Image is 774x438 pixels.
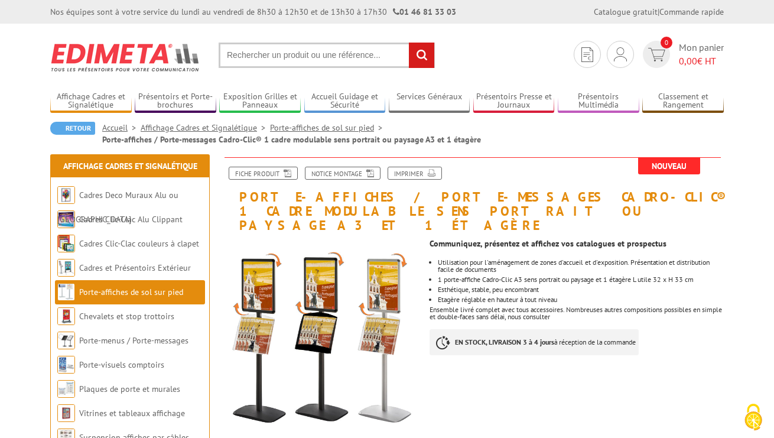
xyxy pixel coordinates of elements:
[57,356,75,374] img: Porte-visuels comptoirs
[594,7,658,17] a: Catalogue gratuit
[219,43,435,68] input: Rechercher un produit ou une référence...
[229,167,298,180] a: Fiche produit
[409,43,434,68] input: rechercher
[57,190,178,225] a: Cadres Deco Muraux Alu ou [GEOGRAPHIC_DATA]
[679,55,697,67] span: 0,00
[438,259,724,273] li: Utilisation pour l'aménagement de zones d'accueil et d'exposition. Présentation et distribution f...
[79,408,185,418] a: Vitrines et tableaux affichage
[50,35,201,79] img: Edimeta
[57,404,75,422] img: Vitrines et tableaux affichage
[270,122,387,133] a: Porte-affiches de sol sur pied
[438,276,724,283] li: 1 porte-affiche Cadro-Clic A3 sens portrait ou paysage et 1 étagère L utile 32 x H 33 cm
[430,233,733,373] div: Ensemble livré complet avec tous accessoires. Nombreuses autres compositions possibles en simple ...
[304,92,386,111] a: Accueil Guidage et Sécurité
[222,239,421,438] img: 3_porte_affiches__poteau_cadre_socle_noir_alu_etageres_plexiglass_metal_noir_214035mnr_214035_214...
[79,359,164,370] a: Porte-visuels comptoirs
[581,47,593,62] img: devis rapide
[430,329,639,355] p: à réception de la commande
[648,48,665,61] img: devis rapide
[79,384,180,394] a: Plaques de porte et murales
[642,92,724,111] a: Classement et Rangement
[739,403,768,432] img: Cookies (fenêtre modale)
[213,157,733,233] h1: Porte-affiches / Porte-messages Cadro-Clic® 1 cadre modulable sens portrait ou paysage A3 et 1 ét...
[438,286,724,293] li: Esthétique, stable, peu encombrant
[661,37,672,48] span: 0
[305,167,381,180] a: Notice Montage
[63,161,197,171] a: Affichage Cadres et Signalétique
[733,398,774,438] button: Cookies (fenêtre modale)
[57,235,75,252] img: Cadres Clic-Clac couleurs à clapet
[388,167,442,180] a: Imprimer
[614,47,627,61] img: devis rapide
[79,262,191,273] a: Cadres et Présentoirs Extérieur
[79,287,183,297] a: Porte-affiches de sol sur pied
[57,307,75,325] img: Chevalets et stop trottoirs
[389,92,470,111] a: Services Généraux
[50,6,456,18] div: Nos équipes sont à votre service du lundi au vendredi de 8h30 à 12h30 et de 13h30 à 17h30
[219,92,301,111] a: Exposition Grilles et Panneaux
[102,122,141,133] a: Accueil
[659,7,724,17] a: Commande rapide
[57,380,75,398] img: Plaques de porte et murales
[79,214,183,225] a: Cadres Clic-Clac Alu Clippant
[473,92,555,111] a: Présentoirs Presse et Journaux
[640,41,724,68] a: devis rapide 0 Mon panier 0,00€ HT
[455,338,554,346] strong: EN STOCK, LIVRAISON 3 à 4 jours
[393,7,456,17] strong: 01 46 81 33 03
[438,296,724,303] li: Etagère réglable en hauteur à tout niveau
[50,92,132,111] a: Affichage Cadres et Signalétique
[79,311,174,322] a: Chevalets et stop trottoirs
[135,92,216,111] a: Présentoirs et Porte-brochures
[679,54,724,68] span: € HT
[679,41,724,68] span: Mon panier
[79,238,199,249] a: Cadres Clic-Clac couleurs à clapet
[57,332,75,349] img: Porte-menus / Porte-messages
[102,134,481,145] li: Porte-affiches / Porte-messages Cadro-Clic® 1 cadre modulable sens portrait ou paysage A3 et 1 ét...
[57,259,75,277] img: Cadres et Présentoirs Extérieur
[430,238,666,249] strong: Communiquez, présentez et affichez vos catalogues et prospectus
[141,122,270,133] a: Affichage Cadres et Signalétique
[594,6,724,18] div: |
[558,92,639,111] a: Présentoirs Multimédia
[79,335,188,346] a: Porte-menus / Porte-messages
[57,283,75,301] img: Porte-affiches de sol sur pied
[638,158,700,174] span: Nouveau
[50,122,95,135] a: Retour
[57,186,75,204] img: Cadres Deco Muraux Alu ou Bois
